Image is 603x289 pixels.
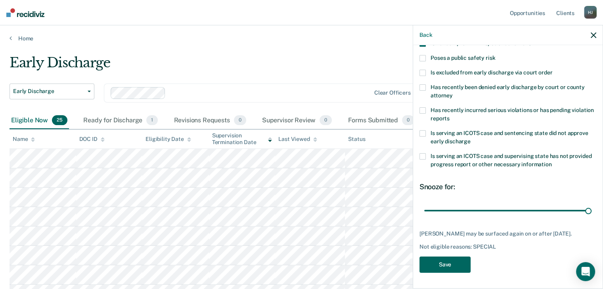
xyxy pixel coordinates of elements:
div: Early Discharge [10,55,462,77]
div: [PERSON_NAME] may be surfaced again on or after [DATE]. [419,230,596,237]
div: Clear officers [374,89,411,96]
div: Status [348,136,365,143]
span: Is serving an ICOTS case and sentencing state did not approve early discharge [431,130,588,144]
button: Back [419,32,432,38]
div: Eligibility Date [145,136,191,143]
span: Is serving an ICOTS case and supervising state has not provided progress report or other necessar... [431,153,592,167]
span: 0 [320,115,332,125]
span: Has recently incurred serious violations or has pending violation reports [431,107,594,122]
div: Revisions Requests [172,112,247,129]
span: Poses a public safety risk [431,55,495,61]
div: Supervisor Review [260,112,334,129]
span: 25 [52,115,67,125]
div: Supervision Termination Date [212,132,272,146]
button: Save [419,257,471,273]
div: Snooze for: [419,183,596,191]
span: 0 [234,115,246,125]
span: 0 [402,115,414,125]
div: Last Viewed [278,136,317,143]
a: Home [10,35,593,42]
div: Ready for Discharge [82,112,159,129]
span: Has recently been denied early discharge by court or county attorney [431,84,585,99]
span: Is excluded from early discharge via court order [431,69,552,76]
div: Name [13,136,35,143]
div: DOC ID [79,136,105,143]
span: 1 [146,115,158,125]
img: Recidiviz [6,8,44,17]
span: Early Discharge [13,88,84,95]
div: Forms Submitted [346,112,416,129]
div: Open Intercom Messenger [576,262,595,281]
div: Not eligible reasons: SPECIAL [419,243,596,250]
div: H J [584,6,597,19]
div: Eligible Now [10,112,69,129]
